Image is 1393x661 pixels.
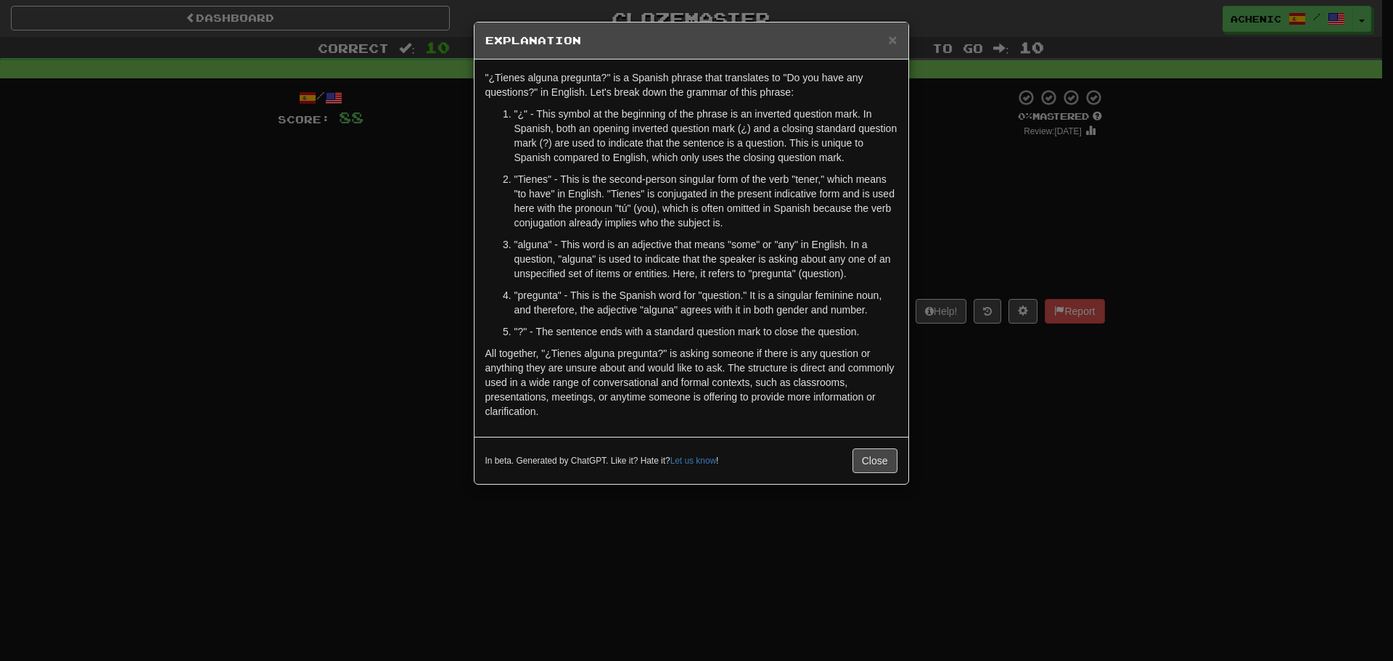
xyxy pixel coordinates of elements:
button: Close [888,32,897,47]
p: "alguna" - This word is an adjective that means "some" or "any" in English. In a question, "algun... [514,237,897,281]
p: "?" - The sentence ends with a standard question mark to close the question. [514,324,897,339]
p: "¿" - This symbol at the beginning of the phrase is an inverted question mark. In Spanish, both a... [514,107,897,165]
h5: Explanation [485,33,897,48]
span: × [888,31,897,48]
p: "pregunta" - This is the Spanish word for "question." It is a singular feminine noun, and therefo... [514,288,897,317]
a: Let us know [670,456,716,466]
p: "¿Tienes alguna pregunta?" is a Spanish phrase that translates to "Do you have any questions?" in... [485,70,897,99]
p: "Tienes" - This is the second-person singular form of the verb "tener," which means "to have" in ... [514,172,897,230]
p: All together, "¿Tienes alguna pregunta?" is asking someone if there is any question or anything t... [485,346,897,419]
button: Close [852,448,897,473]
small: In beta. Generated by ChatGPT. Like it? Hate it? ! [485,455,719,467]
